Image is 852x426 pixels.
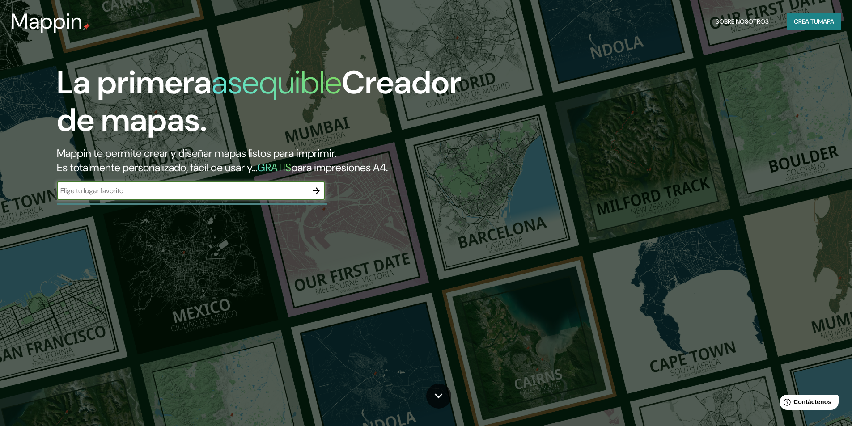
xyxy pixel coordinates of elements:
font: La primera [57,62,212,103]
iframe: Lanzador de widgets de ayuda [772,391,842,416]
font: mapa [818,17,834,25]
font: GRATIS [257,160,291,174]
font: Creador de mapas. [57,62,461,141]
font: Crea tu [794,17,818,25]
font: Sobre nosotros [716,17,769,25]
input: Elige tu lugar favorito [57,186,307,196]
font: Mappin [11,7,83,35]
button: Crea tumapa [787,13,841,30]
button: Sobre nosotros [712,13,772,30]
font: Mappin te permite crear y diseñar mapas listos para imprimir. [57,146,336,160]
img: pin de mapeo [83,23,90,30]
font: para impresiones A4. [291,160,388,174]
font: Es totalmente personalizado, fácil de usar y... [57,160,257,174]
font: asequible [212,62,342,103]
